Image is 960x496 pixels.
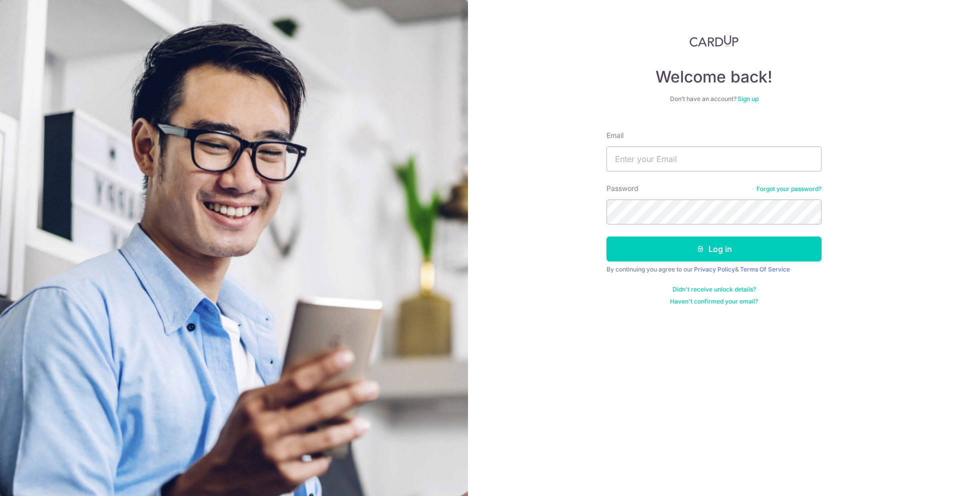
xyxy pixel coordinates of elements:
a: Privacy Policy [694,265,735,273]
img: CardUp Logo [689,35,738,47]
label: Email [606,130,623,140]
div: Don’t have an account? [606,95,821,103]
input: Enter your Email [606,146,821,171]
a: Forgot your password? [756,185,821,193]
div: By continuing you agree to our & [606,265,821,273]
label: Password [606,183,638,193]
a: Sign up [737,95,758,102]
button: Log in [606,236,821,261]
a: Haven't confirmed your email? [670,297,758,305]
a: Didn't receive unlock details? [672,285,756,293]
h4: Welcome back! [606,67,821,87]
a: Terms Of Service [740,265,790,273]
